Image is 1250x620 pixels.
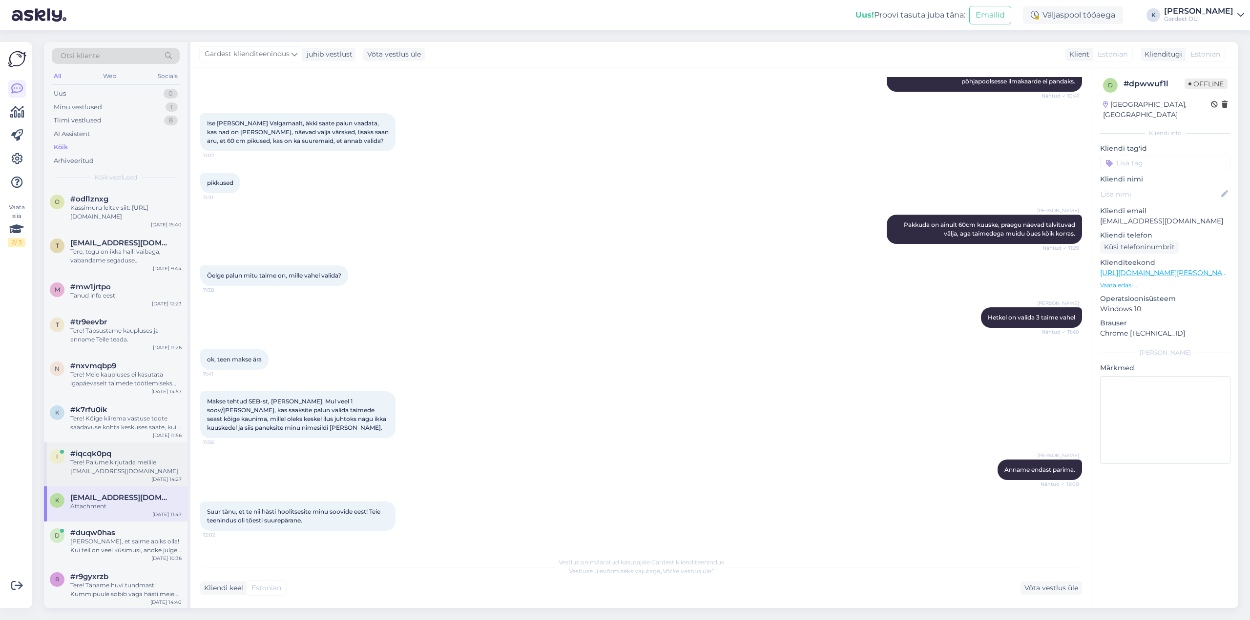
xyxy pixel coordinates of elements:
[8,238,25,247] div: 2 / 3
[70,414,182,432] div: Tere! Kõige kiirema vastuse toote saadavuse kohta keskuses saate, kui helistate telefonil 741 2110.
[61,51,100,61] span: Otsi kliente
[153,265,182,272] div: [DATE] 9:44
[363,48,425,61] div: Võta vestlus üle
[207,120,390,144] span: Ise [PERSON_NAME] Valgamaalt, äkki saate palun vaadata, kas nad on [PERSON_NAME], näevad välja vä...
[70,370,182,388] div: Tere! Meie kaupluses ei kasutata igapäevaselt taimede töötlemiseks keemilisi pestitsiide. Kahjuri...
[1100,268,1235,277] a: [URL][DOMAIN_NAME][PERSON_NAME]
[151,221,182,228] div: [DATE] 15:40
[70,405,107,414] span: #k7rfu0ik
[904,221,1077,237] span: Pakkuda on ainult 60cm kuuske, praegu näevad talvituvad välja, aga taimedega muidu õues kõik korras.
[1101,189,1219,200] input: Lisa nimi
[54,129,90,139] div: AI Assistent
[1065,49,1089,60] div: Klient
[1103,100,1211,120] div: [GEOGRAPHIC_DATA], [GEOGRAPHIC_DATA]
[70,528,115,537] span: #duqw0has
[151,555,182,562] div: [DATE] 10:36
[152,300,182,307] div: [DATE] 12:23
[151,476,182,483] div: [DATE] 14:27
[303,49,353,60] div: juhib vestlust
[660,567,714,575] i: „Võtke vestlus üle”
[54,89,66,99] div: Uus
[70,361,116,370] span: #nxvmqbp9
[207,356,262,363] span: ok, teen makse ära
[101,70,118,82] div: Web
[203,439,240,446] span: 11:56
[166,102,178,112] div: 1
[1100,206,1230,216] p: Kliendi email
[1098,49,1127,60] span: Estonian
[969,6,1011,24] button: Emailid
[1100,304,1230,314] p: Windows 10
[70,537,182,555] div: [PERSON_NAME], et saime abiks olla! Kui teil on veel küsimusi, andke julgelt teada.
[1041,480,1079,488] span: Nähtud ✓ 12:00
[70,318,107,326] span: #tr9eevbr
[855,9,965,21] div: Proovi tasuta juba täna:
[1100,230,1230,240] p: Kliendi telefon
[1164,7,1244,23] a: [PERSON_NAME]Gardest OÜ
[207,179,233,186] span: pikkused
[207,272,341,279] span: Öelge palun mitu taime on, mille vahel valida?
[70,195,108,203] span: #odl1znxg
[70,493,172,502] span: karjet@hot.ee
[55,576,60,583] span: r
[52,70,63,82] div: All
[153,432,182,439] div: [DATE] 11:56
[70,581,182,599] div: Tere! Täname huvi tundmast! Kummipuule sobib väga hästi meie keskuses müüdav see muld : [URL][DOM...
[569,567,714,575] span: Vestluse ülevõtmiseks vajutage
[55,409,60,416] span: k
[1004,466,1075,473] span: Anname endast parima.
[156,70,180,82] div: Socials
[54,102,102,112] div: Minu vestlused
[205,49,290,60] span: Gardest klienditeenindus
[55,532,60,539] span: d
[1100,216,1230,226] p: [EMAIL_ADDRESS][DOMAIN_NAME]
[1100,328,1230,339] p: Chrome [TECHNICAL_ID]
[855,10,874,20] b: Uus!
[56,321,59,328] span: t
[150,599,182,606] div: [DATE] 14:40
[1042,244,1079,252] span: Nähtud ✓ 11:29
[55,497,60,504] span: k
[1185,79,1228,89] span: Offline
[1100,174,1230,184] p: Kliendi nimi
[8,50,26,68] img: Askly Logo
[70,291,182,300] div: Tänud info eest!
[54,156,94,166] div: Arhiveeritud
[54,142,68,152] div: Kõik
[1021,581,1082,595] div: Võta vestlus üle
[70,203,182,221] div: Kassimuru leitav siit: [URL][DOMAIN_NAME]
[1100,281,1230,290] p: Vaata edasi ...
[203,286,240,294] span: 11:38
[1141,49,1182,60] div: Klienditugi
[203,194,240,201] span: 11:10
[1164,15,1233,23] div: Gardest OÜ
[164,89,178,99] div: 0
[1100,258,1230,268] p: Klienditeekond
[988,314,1075,321] span: Hetkel on valida 3 taime vahel
[70,458,182,476] div: Tere! Palume kirjutada meilile [EMAIL_ADDRESS][DOMAIN_NAME].
[1164,7,1233,15] div: [PERSON_NAME]
[70,239,172,247] span: Trinzza@gmail.com
[1037,452,1079,459] span: [PERSON_NAME]
[1100,318,1230,328] p: Brauser
[8,203,25,247] div: Vaata siia
[70,502,182,511] div: Attachment
[1100,294,1230,304] p: Operatsioonisüsteem
[203,370,240,378] span: 11:41
[1042,92,1079,100] span: Nähtud ✓ 10:41
[70,326,182,344] div: Tere! Täpsustame kaupluses ja anname Teile teada.
[1100,143,1230,154] p: Kliendi tag'id
[1108,81,1113,89] span: d
[1100,129,1230,138] div: Kliendi info
[1146,8,1160,22] div: K
[203,531,240,539] span: 12:02
[1124,78,1185,90] div: # dpwwuf1l
[1100,156,1230,170] input: Lisa tag
[70,282,111,291] span: #mw1jrtpo
[70,572,108,581] span: #r9gyxrzb
[207,398,388,431] span: Makse tehtud SEB-st, [PERSON_NAME]. Mul veel 1 soov/[PERSON_NAME], kas saaksite palun valida taim...
[559,559,724,566] span: Vestlus on määratud kasutajale Gardest klienditeenindus
[1037,300,1079,307] span: [PERSON_NAME]
[152,511,182,518] div: [DATE] 11:47
[56,453,58,460] span: i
